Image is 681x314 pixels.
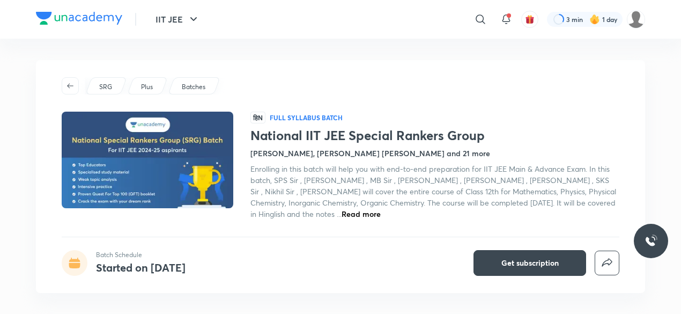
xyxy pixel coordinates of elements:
p: Batches [182,82,205,92]
img: streak [589,14,600,25]
h4: Started on [DATE] [96,260,186,275]
a: Batches [180,82,208,92]
button: Get subscription [473,250,586,276]
img: Company Logo [36,12,122,25]
h4: [PERSON_NAME], [PERSON_NAME] [PERSON_NAME] and 21 more [250,148,490,159]
span: Read more [342,209,381,219]
a: Plus [139,82,155,92]
p: Plus [141,82,153,92]
button: IIT JEE [149,9,206,30]
span: हिN [250,112,265,123]
span: Get subscription [501,258,559,268]
button: avatar [521,11,538,28]
span: Enrolling in this batch will help you with end-to-end preparation for IIT JEE Main & Advance Exam... [250,164,616,219]
p: Full Syllabus Batch [270,113,343,122]
a: SRG [98,82,114,92]
img: Rounak Sharma [627,10,645,28]
img: ttu [645,235,657,247]
a: Company Logo [36,12,122,27]
p: Batch Schedule [96,250,186,260]
p: SRG [99,82,112,92]
img: Thumbnail [60,111,235,209]
img: avatar [525,14,535,24]
h1: National IIT JEE Special Rankers Group [250,128,619,143]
